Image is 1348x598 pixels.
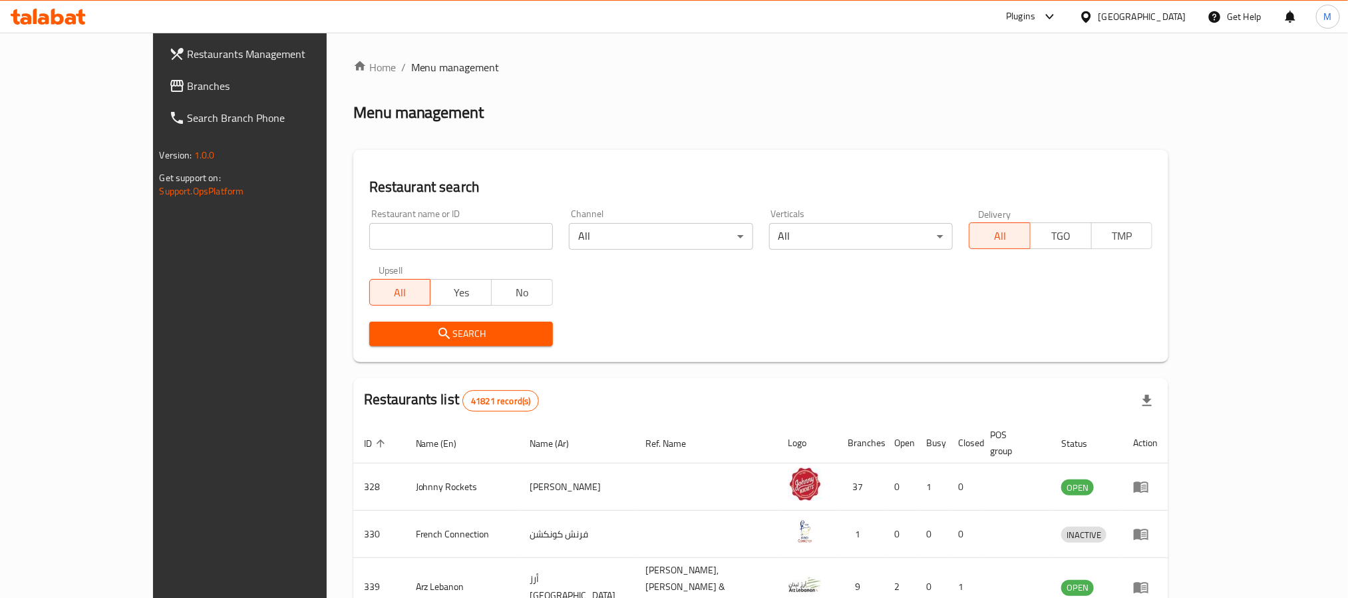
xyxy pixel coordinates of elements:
[519,463,635,511] td: [PERSON_NAME]
[948,511,980,558] td: 0
[1133,526,1158,542] div: Menu
[430,279,492,306] button: Yes
[1097,226,1148,246] span: TMP
[916,463,948,511] td: 1
[1133,479,1158,495] div: Menu
[519,511,635,558] td: فرنش كونكشن
[379,266,403,275] label: Upsell
[948,463,980,511] td: 0
[353,102,484,123] h2: Menu management
[411,59,500,75] span: Menu management
[1061,527,1106,543] div: INACTIVE
[160,169,221,186] span: Get support on:
[369,322,553,346] button: Search
[975,226,1025,246] span: All
[884,423,916,463] th: Open
[916,511,948,558] td: 0
[194,147,215,164] span: 1.0.0
[1133,579,1158,595] div: Menu
[158,102,378,134] a: Search Branch Phone
[405,463,520,511] td: Johnny Rockets
[1006,9,1035,25] div: Plugins
[569,223,753,250] div: All
[188,78,367,94] span: Branches
[788,515,822,548] img: French Connection
[769,223,953,250] div: All
[1091,222,1153,249] button: TMP
[1324,9,1332,24] span: M
[1061,479,1094,495] div: OPEN
[188,46,367,62] span: Restaurants Management
[188,110,367,126] span: Search Branch Phone
[1131,385,1163,417] div: Export file
[838,463,884,511] td: 37
[884,511,916,558] td: 0
[405,511,520,558] td: French Connection
[462,390,539,412] div: Total records count
[1061,527,1106,543] span: INACTIVE
[401,59,406,75] li: /
[645,436,703,451] span: Ref. Name
[497,283,548,302] span: No
[838,511,884,558] td: 1
[369,177,1153,197] h2: Restaurant search
[1030,222,1092,249] button: TGO
[463,395,538,408] span: 41821 record(s)
[1061,580,1094,595] span: OPEN
[1061,436,1104,451] span: Status
[158,38,378,70] a: Restaurants Management
[991,427,1035,459] span: POS group
[491,279,553,306] button: No
[778,423,838,463] th: Logo
[1061,480,1094,495] span: OPEN
[530,436,586,451] span: Name (Ar)
[160,182,244,200] a: Support.OpsPlatform
[375,283,426,302] span: All
[1036,226,1087,246] span: TGO
[884,463,916,511] td: 0
[364,390,540,412] h2: Restaurants list
[838,423,884,463] th: Branches
[1061,580,1094,596] div: OPEN
[1098,9,1186,24] div: [GEOGRAPHIC_DATA]
[436,283,486,302] span: Yes
[369,279,431,306] button: All
[788,467,822,501] img: Johnny Rockets
[364,436,389,451] span: ID
[978,209,1011,218] label: Delivery
[369,223,553,250] input: Search for restaurant name or ID..
[353,59,1169,75] nav: breadcrumb
[416,436,474,451] span: Name (En)
[353,511,405,558] td: 330
[353,463,405,511] td: 328
[158,70,378,102] a: Branches
[160,147,192,164] span: Version:
[1122,423,1168,463] th: Action
[969,222,1031,249] button: All
[948,423,980,463] th: Closed
[916,423,948,463] th: Busy
[380,326,542,342] span: Search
